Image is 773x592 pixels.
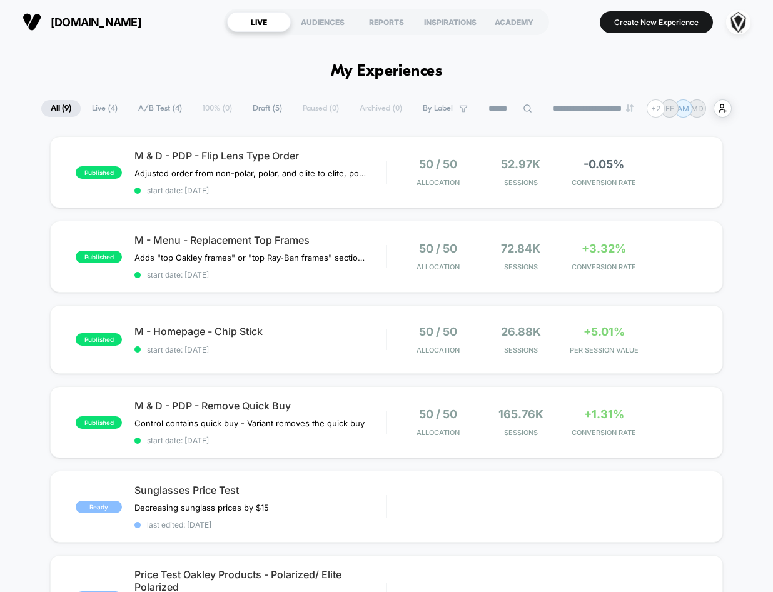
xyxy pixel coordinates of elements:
[76,501,122,513] span: Ready
[498,408,543,421] span: 165.76k
[626,104,634,112] img: end
[722,9,754,35] button: ppic
[331,63,443,81] h1: My Experiences
[483,346,560,354] span: Sessions
[129,100,191,117] span: A/B Test ( 4 )
[726,10,750,34] img: ppic
[584,325,625,338] span: +5.01%
[76,416,122,429] span: published
[134,503,269,513] span: Decreasing sunglass prices by $15
[423,104,453,113] span: By Label
[418,12,482,32] div: INSPIRATIONS
[76,166,122,179] span: published
[19,12,145,32] button: [DOMAIN_NAME]
[134,436,386,445] span: start date: [DATE]
[76,333,122,346] span: published
[482,12,546,32] div: ACADEMY
[134,168,366,178] span: Adjusted order from non-polar, polar, and elite to elite, polar, and non-polar in variant
[647,99,665,118] div: + 2
[483,263,560,271] span: Sessions
[23,13,41,31] img: Visually logo
[419,242,457,255] span: 50 / 50
[134,345,386,354] span: start date: [DATE]
[134,270,386,279] span: start date: [DATE]
[419,408,457,421] span: 50 / 50
[501,158,540,171] span: 52.97k
[501,325,541,338] span: 26.88k
[134,149,386,162] span: M & D - PDP - Flip Lens Type Order
[582,242,626,255] span: +3.32%
[134,399,386,412] span: M & D - PDP - Remove Quick Buy
[565,178,642,187] span: CONVERSION RATE
[227,12,291,32] div: LIVE
[134,325,386,338] span: M - Homepage - Chip Stick
[677,104,689,113] p: AM
[134,234,386,246] span: M - Menu - Replacement Top Frames
[243,100,291,117] span: Draft ( 5 )
[419,158,457,171] span: 50 / 50
[419,325,457,338] span: 50 / 50
[76,251,122,263] span: published
[584,158,624,171] span: -0.05%
[134,186,386,195] span: start date: [DATE]
[134,253,366,263] span: Adds "top Oakley frames" or "top Ray-Ban frames" section to replacement lenses for Oakley and Ray...
[291,12,355,32] div: AUDIENCES
[134,520,386,529] span: last edited: [DATE]
[565,346,642,354] span: PER SESSION VALUE
[665,104,674,113] p: EF
[417,346,460,354] span: Allocation
[483,178,560,187] span: Sessions
[691,104,704,113] p: MD
[417,263,460,271] span: Allocation
[565,263,642,271] span: CONVERSION RATE
[483,428,560,437] span: Sessions
[41,100,81,117] span: All ( 9 )
[83,100,127,117] span: Live ( 4 )
[501,242,540,255] span: 72.84k
[417,178,460,187] span: Allocation
[134,484,386,496] span: Sunglasses Price Test
[355,12,418,32] div: REPORTS
[584,408,624,421] span: +1.31%
[565,428,642,437] span: CONVERSION RATE
[51,16,141,29] span: [DOMAIN_NAME]
[134,418,365,428] span: Control contains quick buy - Variant removes the quick buy
[417,428,460,437] span: Allocation
[600,11,713,33] button: Create New Experience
